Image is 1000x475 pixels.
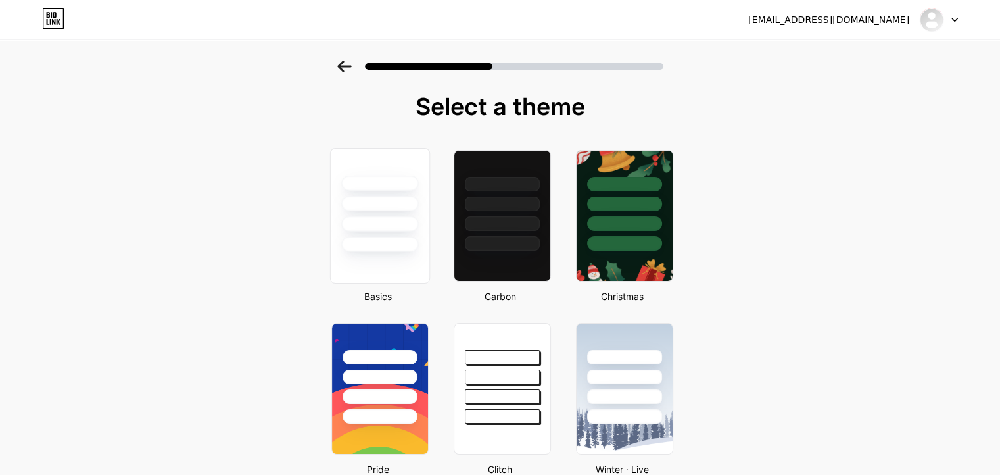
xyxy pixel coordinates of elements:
[748,13,909,27] div: [EMAIL_ADDRESS][DOMAIN_NAME]
[327,289,429,303] div: Basics
[450,289,551,303] div: Carbon
[919,7,944,32] img: yurticikargotakip
[326,93,675,120] div: Select a theme
[572,289,673,303] div: Christmas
